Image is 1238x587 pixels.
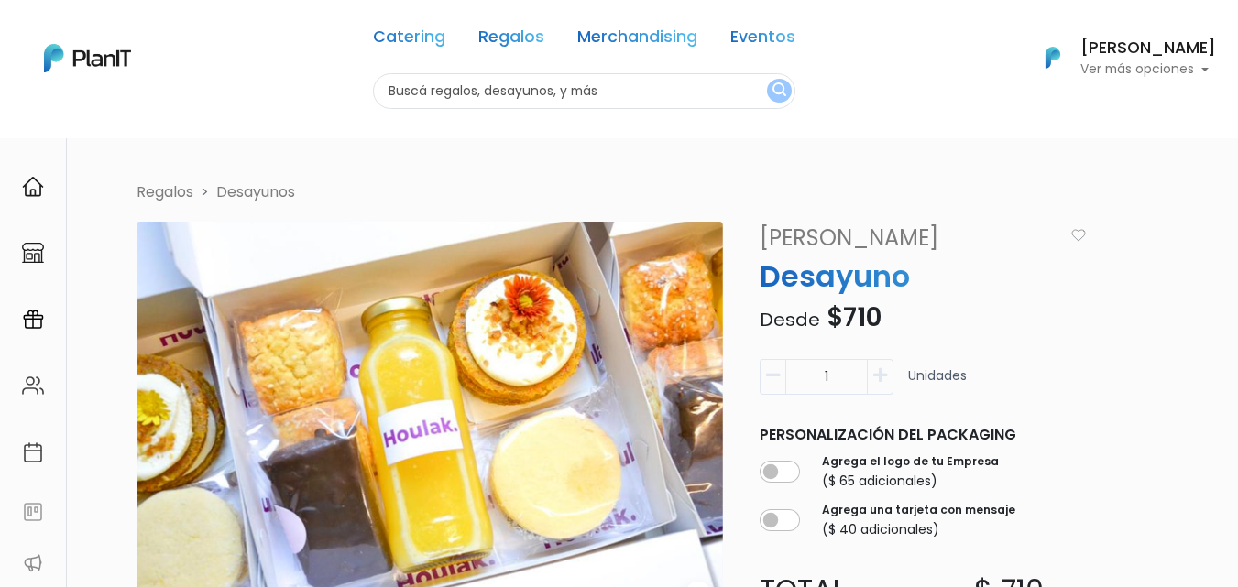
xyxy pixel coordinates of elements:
img: heart_icon [1071,229,1086,242]
label: Agrega una tarjeta con mensaje [822,502,1015,518]
p: ($ 40 adicionales) [822,520,1015,539]
img: marketplace-4ceaa7011d94191e9ded77b95e3339b90024bf715f7c57f8cf31f2d8c509eaba.svg [22,242,44,264]
h6: [PERSON_NAME] [1080,40,1216,57]
p: Desayuno [749,255,1097,299]
button: PlanIt Logo [PERSON_NAME] Ver más opciones [1022,34,1216,82]
p: Unidades [908,366,967,402]
p: Personalización del packaging [760,424,1086,446]
img: partners-52edf745621dab592f3b2c58e3bca9d71375a7ef29c3b500c9f145b62cc070d4.svg [22,552,44,574]
img: campaigns-02234683943229c281be62815700db0a1741e53638e28bf9629b52c665b00959.svg [22,309,44,331]
li: Regalos [137,181,193,203]
span: Desde [760,307,820,332]
a: Catering [373,29,445,51]
a: Eventos [730,29,795,51]
a: [PERSON_NAME] [749,222,1068,255]
input: Buscá regalos, desayunos, y más [373,73,795,109]
nav: breadcrumb [126,181,1169,207]
a: Merchandising [577,29,697,51]
img: people-662611757002400ad9ed0e3c099ab2801c6687ba6c219adb57efc949bc21e19d.svg [22,375,44,397]
p: ($ 65 adicionales) [822,472,999,491]
label: Agrega el logo de tu Empresa [822,453,999,470]
img: home-e721727adea9d79c4d83392d1f703f7f8bce08238fde08b1acbfd93340b81755.svg [22,176,44,198]
a: Regalos [478,29,544,51]
img: calendar-87d922413cdce8b2cf7b7f5f62616a5cf9e4887200fb71536465627b3292af00.svg [22,441,44,463]
img: search_button-432b6d5273f82d61273b3651a40e1bd1b912527efae98b1b7a1b2c0702e16a8d.svg [772,82,786,100]
img: feedback-78b5a0c8f98aac82b08bfc38622c3050aee476f2c9584af64705fc4e61158814.svg [22,501,44,523]
a: Desayunos [216,181,295,202]
img: PlanIt Logo [44,44,131,72]
p: Ver más opciones [1080,63,1216,76]
img: PlanIt Logo [1033,38,1073,78]
span: $710 [827,299,882,335]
